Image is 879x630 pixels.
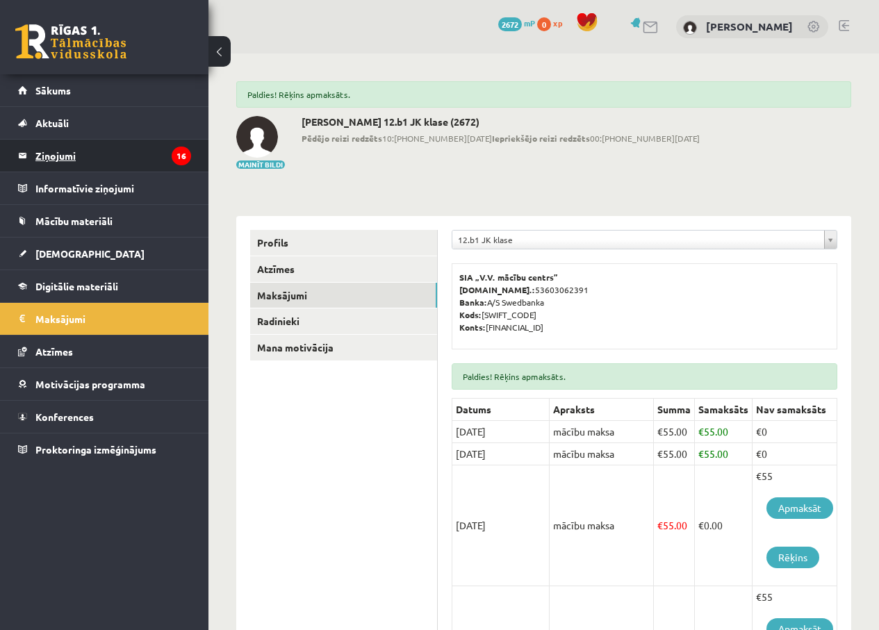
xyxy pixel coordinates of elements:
[706,19,793,33] a: [PERSON_NAME]
[452,231,837,249] a: 12.b1 JK klase
[498,17,522,31] span: 2672
[537,17,569,28] a: 0 xp
[753,443,837,465] td: €0
[459,309,482,320] b: Kods:
[35,378,145,390] span: Motivācijas programma
[498,17,535,28] a: 2672 mP
[35,411,94,423] span: Konferences
[18,401,191,433] a: Konferences
[35,247,145,260] span: [DEMOGRAPHIC_DATA]
[459,297,487,308] b: Banka:
[683,21,697,35] img: Alise Bandeniece
[550,465,654,586] td: mācību maksa
[35,280,118,292] span: Digitālie materiāli
[459,272,559,283] b: SIA „V.V. mācību centrs”
[695,421,753,443] td: 55.00
[452,399,550,421] th: Datums
[35,140,191,172] legend: Ziņojumi
[550,443,654,465] td: mācību maksa
[250,308,437,334] a: Radinieki
[35,303,191,335] legend: Maksājumi
[657,425,663,438] span: €
[18,238,191,270] a: [DEMOGRAPHIC_DATA]
[452,465,550,586] td: [DATE]
[236,116,278,158] img: Alise Bandeniece
[452,363,837,390] div: Paldies! Rēķins apmaksāts.
[766,547,819,568] a: Rēķins
[695,443,753,465] td: 55.00
[18,107,191,139] a: Aktuāli
[698,447,704,460] span: €
[452,443,550,465] td: [DATE]
[35,443,156,456] span: Proktoringa izmēģinājums
[18,140,191,172] a: Ziņojumi16
[698,519,704,531] span: €
[753,399,837,421] th: Nav samaksāts
[695,465,753,586] td: 0.00
[250,230,437,256] a: Profils
[654,443,695,465] td: 55.00
[18,270,191,302] a: Digitālie materiāli
[35,117,69,129] span: Aktuāli
[459,284,535,295] b: [DOMAIN_NAME].:
[550,421,654,443] td: mācību maksa
[18,172,191,204] a: Informatīvie ziņojumi
[302,133,382,144] b: Pēdējo reizi redzēts
[553,17,562,28] span: xp
[302,132,700,144] span: 10:[PHONE_NUMBER][DATE] 00:[PHONE_NUMBER][DATE]
[695,399,753,421] th: Samaksāts
[657,519,663,531] span: €
[35,215,113,227] span: Mācību materiāli
[524,17,535,28] span: mP
[550,399,654,421] th: Apraksts
[236,160,285,169] button: Mainīt bildi
[18,205,191,237] a: Mācību materiāli
[657,447,663,460] span: €
[18,368,191,400] a: Motivācijas programma
[654,421,695,443] td: 55.00
[250,256,437,282] a: Atzīmes
[15,24,126,59] a: Rīgas 1. Tālmācības vidusskola
[766,497,833,519] a: Apmaksāt
[18,335,191,367] a: Atzīmes
[753,421,837,443] td: €0
[753,465,837,586] td: €55
[236,81,851,108] div: Paldies! Rēķins apmaksāts.
[492,133,590,144] b: Iepriekšējo reizi redzēts
[18,433,191,465] a: Proktoringa izmēģinājums
[35,172,191,204] legend: Informatīvie ziņojumi
[537,17,551,31] span: 0
[250,283,437,308] a: Maksājumi
[18,74,191,106] a: Sākums
[172,147,191,165] i: 16
[459,271,830,333] p: 53603062391 A/S Swedbanka [SWIFT_CODE] [FINANCIAL_ID]
[698,425,704,438] span: €
[18,303,191,335] a: Maksājumi
[654,465,695,586] td: 55.00
[35,84,71,97] span: Sākums
[302,116,700,128] h2: [PERSON_NAME] 12.b1 JK klase (2672)
[459,322,486,333] b: Konts:
[452,421,550,443] td: [DATE]
[654,399,695,421] th: Summa
[250,335,437,360] a: Mana motivācija
[458,231,819,249] span: 12.b1 JK klase
[35,345,73,358] span: Atzīmes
